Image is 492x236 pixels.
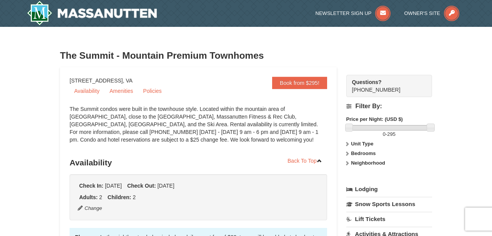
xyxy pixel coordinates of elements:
[272,77,327,89] a: Book from $295!
[79,194,98,200] strong: Adults:
[138,85,166,97] a: Policies
[133,194,136,200] span: 2
[105,85,138,97] a: Amenities
[404,10,440,16] span: Owner's Site
[387,131,396,137] span: 295
[127,183,156,189] strong: Check Out:
[346,116,403,122] strong: Price per Night: (USD $)
[351,150,376,156] strong: Bedrooms
[351,160,385,166] strong: Neighborhood
[105,183,122,189] span: [DATE]
[79,183,103,189] strong: Check In:
[316,10,391,16] a: Newsletter Sign Up
[352,78,418,93] span: [PHONE_NUMBER]
[346,130,432,138] label: -
[346,103,432,110] h4: Filter By:
[60,48,432,63] h3: The Summit - Mountain Premium Townhomes
[70,85,104,97] a: Availability
[351,141,373,147] strong: Unit Type
[27,1,157,25] a: Massanutten Resort
[70,155,327,170] h3: Availability
[346,182,432,196] a: Lodging
[108,194,131,200] strong: Children:
[283,155,327,167] a: Back To Top
[77,204,103,213] button: Change
[70,105,327,151] div: The Summit condos were built in the townhouse style. Located within the mountain area of [GEOGRAP...
[346,197,432,211] a: Snow Sports Lessons
[157,183,174,189] span: [DATE]
[27,1,157,25] img: Massanutten Resort Logo
[346,212,432,226] a: Lift Tickets
[383,131,386,137] span: 0
[352,79,382,85] strong: Questions?
[404,10,460,16] a: Owner's Site
[316,10,372,16] span: Newsletter Sign Up
[99,194,102,200] span: 2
